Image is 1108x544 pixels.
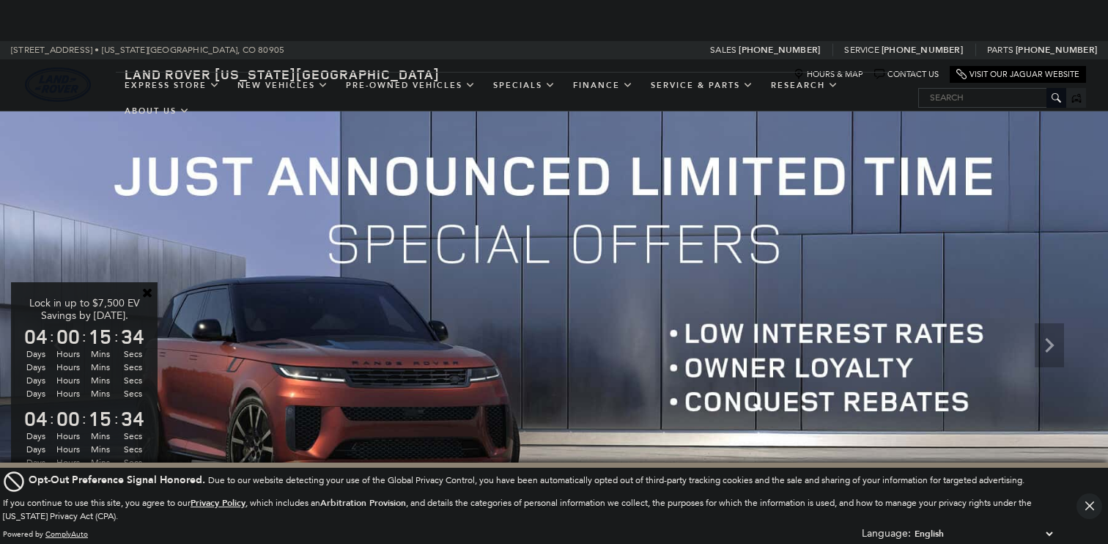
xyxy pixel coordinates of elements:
[86,326,114,347] span: 15
[116,73,229,98] a: EXPRESS STORE
[29,472,1024,488] div: Due to our website detecting your use of the Global Privacy Control, you have been automatically ...
[119,430,147,443] span: Secs
[29,473,208,487] span: Opt-Out Preference Signal Honored .
[119,374,147,387] span: Secs
[243,41,256,59] span: CO
[119,348,147,361] span: Secs
[116,73,918,124] nav: Main Navigation
[116,65,448,83] a: Land Rover [US_STATE][GEOGRAPHIC_DATA]
[844,45,879,55] span: Service
[25,67,91,102] img: Land Rover
[102,41,240,59] span: [US_STATE][GEOGRAPHIC_DATA],
[911,526,1056,541] select: Language Select
[191,497,245,509] u: Privacy Policy
[987,45,1013,55] span: Parts
[22,374,50,387] span: Days
[114,408,119,430] span: :
[119,361,147,374] span: Secs
[54,326,82,347] span: 00
[22,430,50,443] span: Days
[54,387,82,400] span: Hours
[642,73,762,98] a: Service & Parts
[114,326,119,348] span: :
[45,529,88,539] a: ComplyAuto
[22,408,50,429] span: 04
[86,408,114,429] span: 15
[119,326,147,347] span: 34
[1076,493,1102,519] button: Close Button
[22,361,50,374] span: Days
[956,69,1079,80] a: Visit Our Jaguar Website
[50,326,54,348] span: :
[141,286,154,299] a: Close
[3,530,88,539] div: Powered by
[862,529,911,539] div: Language:
[874,69,939,80] a: Contact Us
[86,456,114,469] span: Mins
[1035,323,1064,367] div: Next
[119,456,147,469] span: Secs
[54,408,82,429] span: 00
[119,408,147,429] span: 34
[191,498,245,508] a: Privacy Policy
[119,387,147,400] span: Secs
[119,443,147,456] span: Secs
[86,374,114,387] span: Mins
[11,41,100,59] span: [STREET_ADDRESS] •
[11,45,284,55] a: [STREET_ADDRESS] • [US_STATE][GEOGRAPHIC_DATA], CO 80905
[54,361,82,374] span: Hours
[3,498,1032,521] p: If you continue to use this site, you agree to our , which includes an , and details the categori...
[564,73,642,98] a: Finance
[86,443,114,456] span: Mins
[882,44,963,56] a: [PHONE_NUMBER]
[919,89,1065,106] input: Search
[337,73,484,98] a: Pre-Owned Vehicles
[1016,44,1097,56] a: [PHONE_NUMBER]
[82,408,86,430] span: :
[116,98,199,124] a: About Us
[54,430,82,443] span: Hours
[22,456,50,469] span: Days
[22,326,50,347] span: 04
[762,73,847,98] a: Research
[22,387,50,400] span: Days
[86,361,114,374] span: Mins
[794,69,863,80] a: Hours & Map
[54,456,82,469] span: Hours
[22,443,50,456] span: Days
[29,297,140,322] span: Lock in up to $7,500 EV Savings by [DATE].
[25,67,91,102] a: land-rover
[50,408,54,430] span: :
[86,387,114,400] span: Mins
[82,326,86,348] span: :
[54,374,82,387] span: Hours
[320,497,406,509] strong: Arbitration Provision
[22,348,50,361] span: Days
[54,348,82,361] span: Hours
[229,73,337,98] a: New Vehicles
[54,443,82,456] span: Hours
[86,430,114,443] span: Mins
[125,65,440,83] span: Land Rover [US_STATE][GEOGRAPHIC_DATA]
[86,348,114,361] span: Mins
[258,41,284,59] span: 80905
[484,73,564,98] a: Specials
